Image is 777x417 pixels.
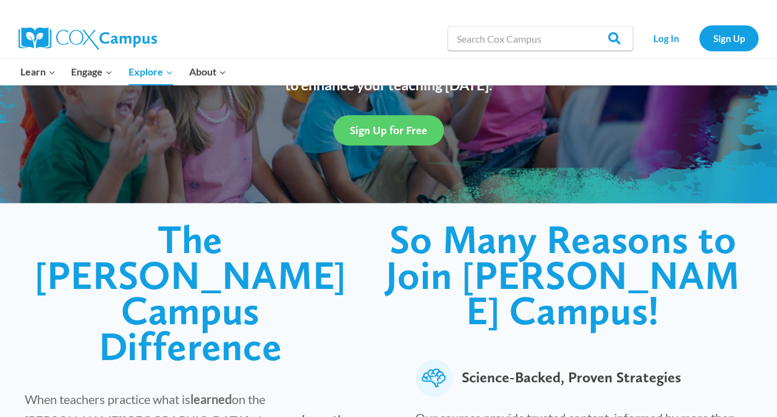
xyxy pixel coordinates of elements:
span: So Many Reasons to Join [PERSON_NAME] Campus! [386,215,739,334]
a: Sign Up for Free [333,115,444,145]
a: Log In [639,25,693,51]
strong: learned [190,392,232,406]
button: Child menu of Engage [64,59,121,85]
button: Child menu of About [181,59,234,85]
span: The [PERSON_NAME] Campus Difference [35,215,346,370]
span: Sign Up for Free [350,124,427,137]
img: Cox Campus [19,27,157,49]
button: Child menu of Explore [121,59,181,85]
a: Sign Up [699,25,758,51]
button: Child menu of Learn [12,59,64,85]
nav: Primary Navigation [12,59,234,85]
nav: Secondary Navigation [639,25,758,51]
input: Search Cox Campus [448,26,633,51]
span: Science-Backed, Proven Strategies [462,359,681,397]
